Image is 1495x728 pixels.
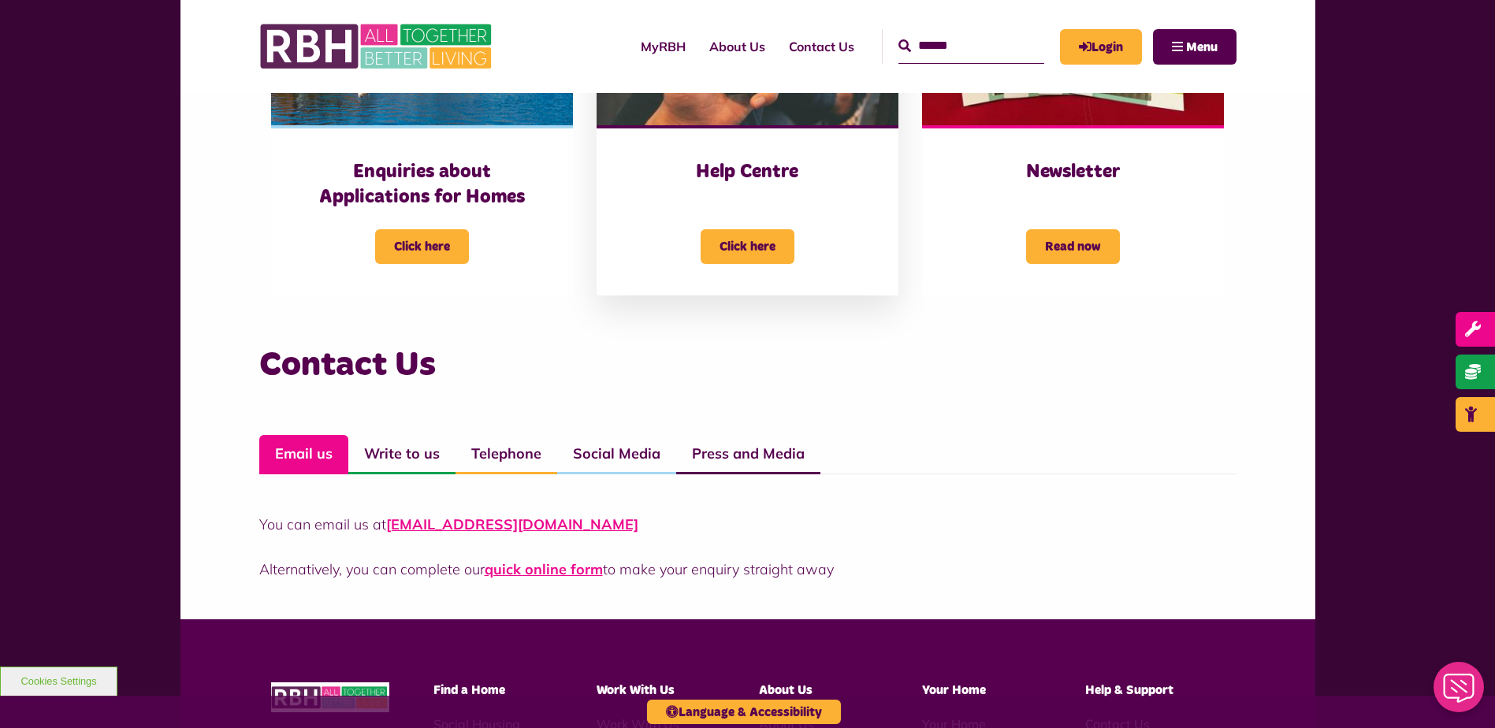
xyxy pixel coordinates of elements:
span: Find a Home [433,684,505,696]
h3: Enquiries about Applications for Homes [303,160,541,209]
span: Menu [1186,41,1218,54]
p: You can email us at [259,514,1237,535]
span: Help & Support [1085,684,1173,696]
a: [EMAIL_ADDRESS][DOMAIN_NAME] [386,515,638,533]
a: MyRBH [1060,29,1142,65]
a: Press and Media [676,435,820,474]
h3: Contact Us [259,343,1237,388]
h3: Help Centre [628,160,867,184]
iframe: Netcall Web Assistant for live chat [1424,657,1495,728]
a: Contact Us [777,25,866,68]
span: Read now [1026,229,1120,264]
a: About Us [697,25,777,68]
input: Search [898,29,1044,63]
span: Click here [375,229,469,264]
span: Click here [701,229,794,264]
a: Telephone [456,435,557,474]
a: Write to us [348,435,456,474]
a: quick online form [485,560,603,578]
a: MyRBH [629,25,697,68]
h3: Newsletter [954,160,1192,184]
img: RBH [259,16,496,77]
span: Work With Us [597,684,675,696]
button: Navigation [1153,29,1237,65]
button: Language & Accessibility [647,700,841,724]
a: Email us [259,435,348,474]
img: RBH [271,682,389,713]
span: Your Home [922,684,986,696]
p: Alternatively, you can complete our to make your enquiry straight away [259,559,1237,580]
span: About Us [759,684,813,696]
a: Social Media [557,435,676,474]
